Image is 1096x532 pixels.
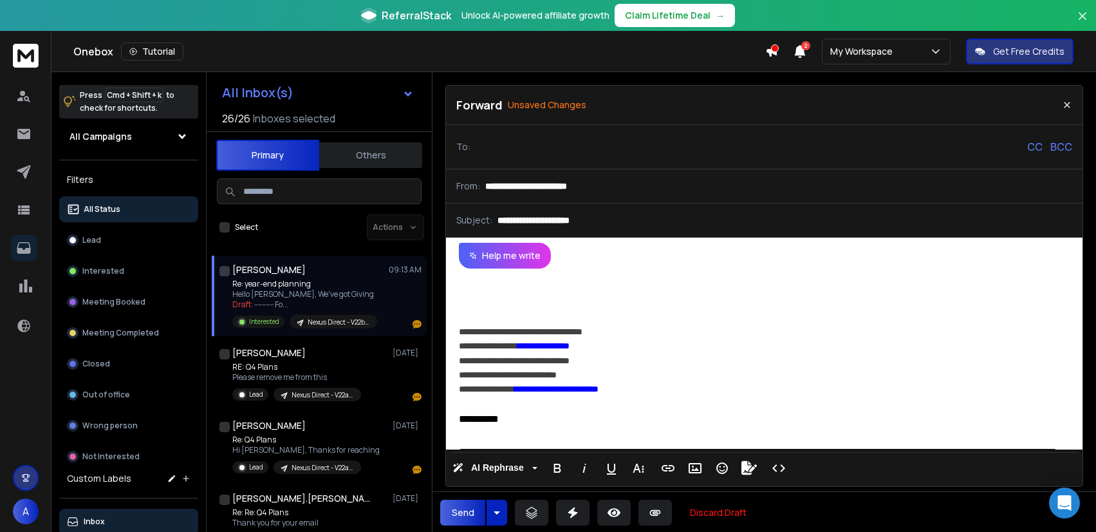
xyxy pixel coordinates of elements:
span: ReferralStack [382,8,451,23]
button: Meeting Booked [59,289,198,315]
button: A [13,499,39,524]
button: Not Interested [59,444,198,470]
button: Signature [737,455,761,481]
p: [DATE] [393,348,422,358]
div: Onebox [73,43,765,61]
p: Lead [249,462,263,472]
button: Tutorial [121,43,183,61]
button: Closed [59,351,198,377]
p: To: [456,140,470,153]
h3: Custom Labels [67,472,131,485]
button: Send [440,500,485,526]
p: Hello [PERSON_NAME], We've got Giving [232,289,377,299]
button: Code View [766,455,791,481]
p: Nexus Direct - V22b Messaging - Q4/Giving [DATE] planning - retarget [308,318,369,327]
button: Discard Draft [680,500,757,526]
p: Closed [82,359,110,369]
p: Subject: [456,214,492,227]
p: Forward [456,96,503,114]
p: Re: year-end planning [232,279,377,289]
p: Out of office [82,390,130,400]
p: Press to check for shortcuts. [80,89,174,115]
p: Thank you for your email [232,518,361,528]
button: Get Free Credits [966,39,1073,64]
p: Get Free Credits [993,45,1064,58]
button: More Text [626,455,651,481]
h1: [PERSON_NAME] [232,347,306,359]
h1: [PERSON_NAME] [232,419,306,432]
p: RE: Q4 Plans [232,362,361,372]
p: Meeting Completed [82,328,159,338]
p: Nexus Direct - V22a Messaging - Q4/Giving [DATE] planning - new prospects [292,463,353,473]
h1: All Inbox(s) [222,86,293,99]
p: Unsaved Changes [508,99,586,111]
p: Lead [82,235,101,245]
p: Nexus Direct - V22a Messaging - Q4/Giving [DATE] planning - new prospects [292,390,353,400]
p: Wrong person [82,421,138,431]
button: AI Rephrase [450,455,540,481]
p: Please remove me from this [232,372,361,383]
p: Lead [249,390,263,399]
button: Meeting Completed [59,320,198,346]
button: Help me write [459,243,551,269]
button: Emoticons [710,455,734,481]
button: Bold (⌘B) [545,455,570,481]
p: Inbox [84,517,105,527]
p: Interested [82,266,124,276]
p: Unlock AI-powered affiliate growth [461,9,609,22]
p: CC [1027,139,1043,155]
p: Re: Q4 Plans [232,435,380,445]
p: All Status [84,204,120,214]
span: 26 / 26 [222,111,250,126]
button: Underline (⌘U) [599,455,624,481]
h1: [PERSON_NAME].[PERSON_NAME] [232,492,374,505]
p: Interested [249,317,279,327]
label: Select [235,222,258,233]
p: Meeting Booked [82,297,145,307]
h1: [PERSON_NAME] [232,263,306,276]
button: All Inbox(s) [212,80,424,106]
p: [DATE] [393,493,422,504]
button: Wrong person [59,413,198,439]
button: Out of office [59,382,198,408]
p: 09:13 AM [389,265,422,275]
span: ---------- Fo ... [254,299,288,310]
span: → [716,9,725,22]
p: From: [456,180,480,193]
p: BCC [1050,139,1072,155]
h3: Filters [59,171,198,189]
button: Claim Lifetime Deal→ [615,4,735,27]
span: Draft: [232,299,253,310]
button: Insert Image (⌘P) [683,455,707,481]
button: All Status [59,196,198,222]
button: Italic (⌘I) [572,455,597,481]
button: Interested [59,258,198,284]
span: AI Rephrase [469,462,526,473]
p: My Workspace [830,45,898,58]
h1: All Campaigns [70,130,132,143]
button: Primary [216,140,319,171]
p: Not Interested [82,451,140,462]
p: Re: Re: Q4 Plans [232,508,361,518]
button: Close banner [1074,8,1091,39]
p: Hi [PERSON_NAME], Thanks for reaching [232,445,380,455]
button: All Campaigns [59,124,198,149]
button: Insert Link (⌘K) [656,455,680,481]
div: Open Intercom Messenger [1049,488,1080,518]
p: [DATE] [393,421,422,431]
button: Lead [59,227,198,253]
h3: Inboxes selected [253,111,335,126]
button: Others [319,141,422,169]
span: Cmd + Shift + k [105,88,163,102]
span: 2 [801,41,810,50]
